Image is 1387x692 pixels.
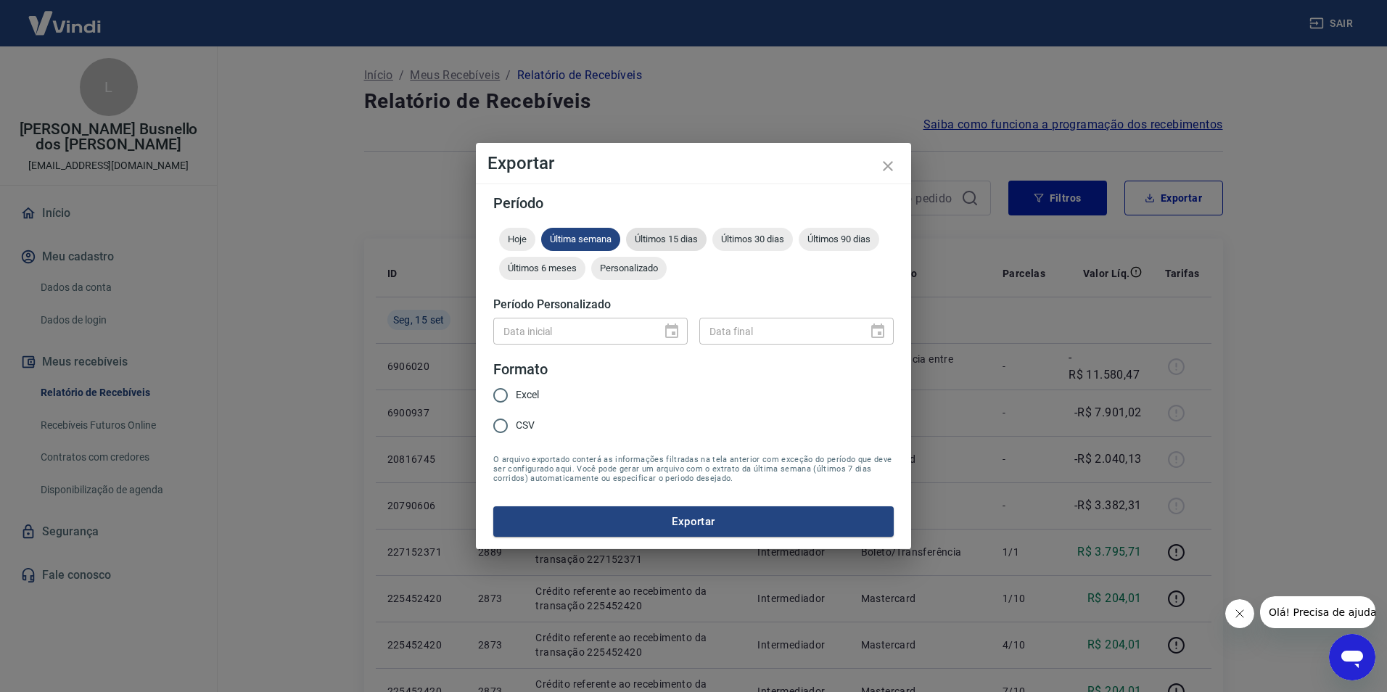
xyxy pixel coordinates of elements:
input: DD/MM/YYYY [493,318,651,345]
h4: Exportar [487,155,900,172]
span: Hoje [499,234,535,244]
iframe: Mensagem da empresa [1260,596,1375,628]
h5: Período Personalizado [493,297,894,312]
h5: Período [493,196,894,210]
div: Últimos 90 dias [799,228,879,251]
span: Última semana [541,234,620,244]
span: Últimos 6 meses [499,263,585,273]
button: close [871,149,905,184]
iframe: Botão para abrir a janela de mensagens [1329,634,1375,680]
span: Últimos 15 dias [626,234,707,244]
span: Olá! Precisa de ajuda? [9,10,122,22]
legend: Formato [493,359,548,380]
span: O arquivo exportado conterá as informações filtradas na tela anterior com exceção do período que ... [493,455,894,483]
input: DD/MM/YYYY [699,318,857,345]
span: Últimos 30 dias [712,234,793,244]
div: Personalizado [591,257,667,280]
div: Últimos 15 dias [626,228,707,251]
span: CSV [516,418,535,433]
div: Última semana [541,228,620,251]
div: Últimos 30 dias [712,228,793,251]
span: Excel [516,387,539,403]
iframe: Fechar mensagem [1225,599,1254,628]
span: Personalizado [591,263,667,273]
span: Últimos 90 dias [799,234,879,244]
button: Exportar [493,506,894,537]
div: Últimos 6 meses [499,257,585,280]
div: Hoje [499,228,535,251]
